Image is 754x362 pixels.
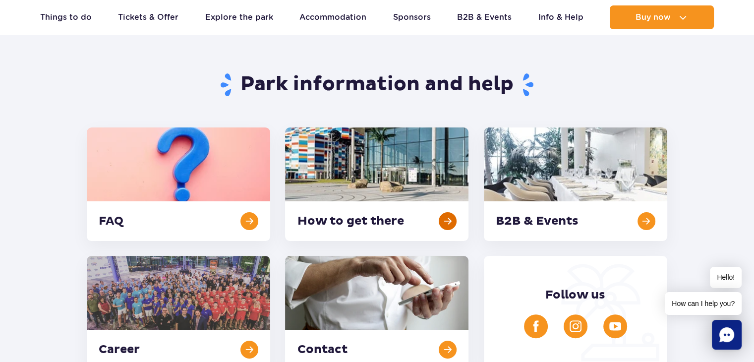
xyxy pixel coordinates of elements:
[538,5,583,29] a: Info & Help
[710,267,742,288] span: Hello!
[457,5,512,29] a: B2B & Events
[570,320,581,332] img: Instagram
[118,5,178,29] a: Tickets & Offer
[40,5,92,29] a: Things to do
[299,5,366,29] a: Accommodation
[393,5,431,29] a: Sponsors
[712,320,742,350] div: Chat
[636,13,671,22] span: Buy now
[205,5,273,29] a: Explore the park
[609,320,621,332] img: YouTube
[87,72,667,98] h1: Park information and help
[530,320,542,332] img: Facebook
[665,292,742,315] span: How can I help you?
[610,5,714,29] button: Buy now
[545,288,605,302] span: Follow us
